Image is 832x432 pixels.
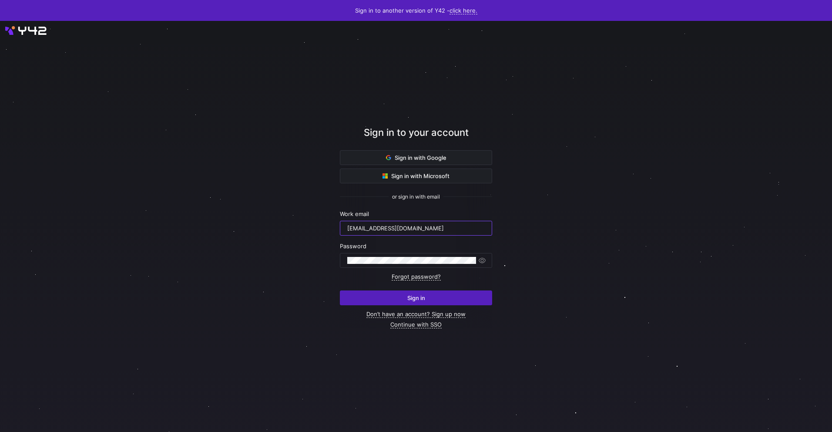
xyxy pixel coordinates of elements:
div: Sign in to your account [340,125,492,150]
a: Forgot password? [392,273,441,280]
span: Sign in [407,294,425,301]
span: Sign in with Google [386,154,446,161]
span: Sign in with Microsoft [382,172,450,179]
a: click here. [450,7,477,14]
span: Work email [340,210,369,217]
span: or sign in with email [392,194,440,200]
span: Password [340,243,366,250]
button: Sign in with Microsoft [340,169,492,183]
a: Don’t have an account? Sign up now [366,310,466,318]
button: Sign in [340,290,492,305]
a: Continue with SSO [390,321,442,328]
button: Sign in with Google [340,150,492,165]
